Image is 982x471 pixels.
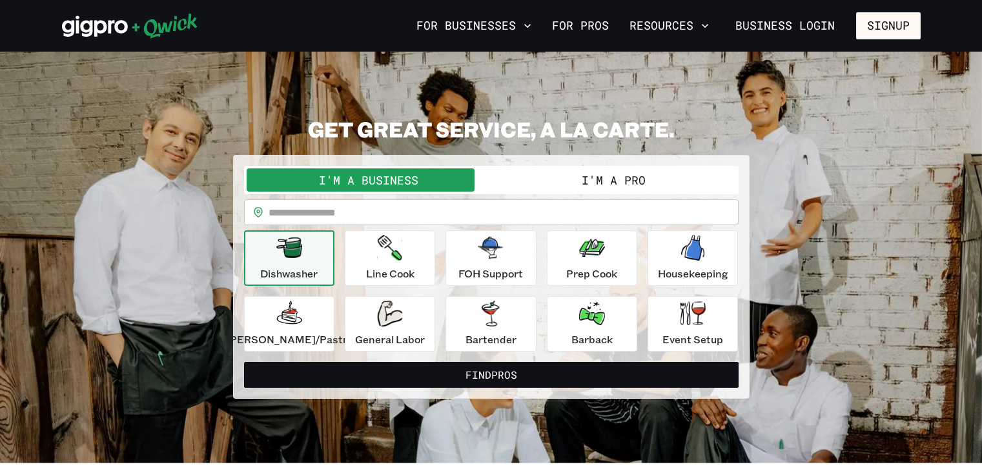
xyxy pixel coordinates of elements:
[491,168,736,192] button: I'm a Pro
[724,12,846,39] a: Business Login
[571,332,613,347] p: Barback
[345,296,435,352] button: General Labor
[226,332,353,347] p: [PERSON_NAME]/Pastry
[648,296,738,352] button: Event Setup
[624,15,714,37] button: Resources
[662,332,723,347] p: Event Setup
[355,332,425,347] p: General Labor
[856,12,921,39] button: Signup
[465,332,517,347] p: Bartender
[244,230,334,286] button: Dishwasher
[547,15,614,37] a: For Pros
[547,230,637,286] button: Prep Cook
[233,116,750,142] h2: GET GREAT SERVICE, A LA CARTE.
[547,296,637,352] button: Barback
[247,168,491,192] button: I'm a Business
[648,230,738,286] button: Housekeeping
[566,266,617,281] p: Prep Cook
[445,296,536,352] button: Bartender
[260,266,318,281] p: Dishwasher
[411,15,537,37] button: For Businesses
[445,230,536,286] button: FOH Support
[658,266,728,281] p: Housekeeping
[345,230,435,286] button: Line Cook
[458,266,523,281] p: FOH Support
[244,362,739,388] button: FindPros
[244,296,334,352] button: [PERSON_NAME]/Pastry
[366,266,414,281] p: Line Cook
